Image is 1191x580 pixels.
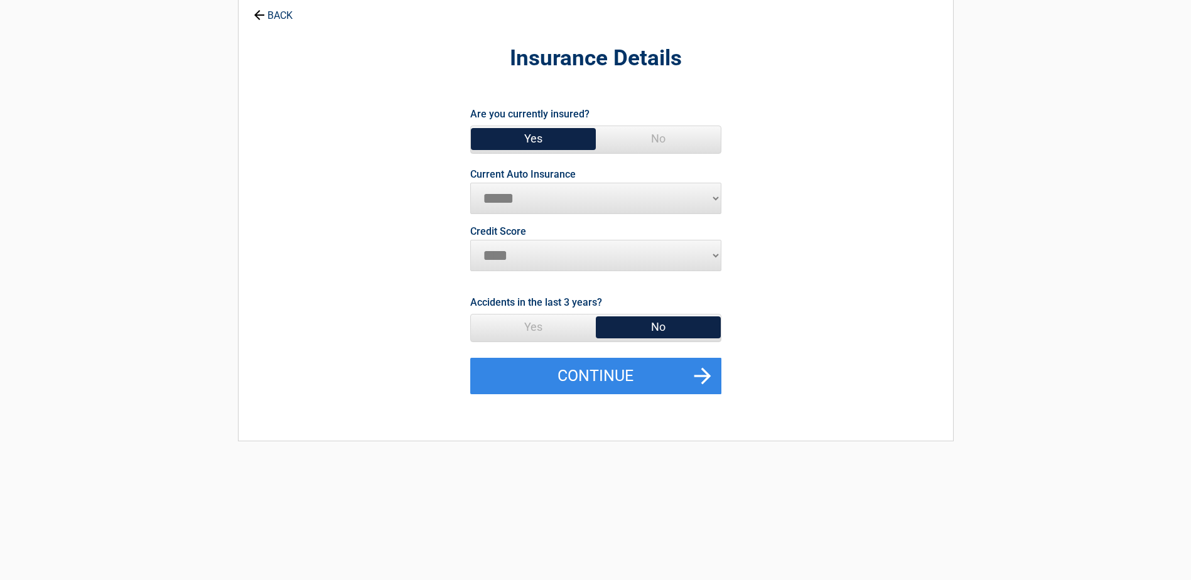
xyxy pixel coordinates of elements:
[596,126,721,151] span: No
[470,169,576,180] label: Current Auto Insurance
[471,314,596,340] span: Yes
[596,314,721,340] span: No
[471,126,596,151] span: Yes
[470,358,721,394] button: Continue
[308,44,884,73] h2: Insurance Details
[470,294,602,311] label: Accidents in the last 3 years?
[470,105,590,122] label: Are you currently insured?
[470,227,526,237] label: Credit Score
